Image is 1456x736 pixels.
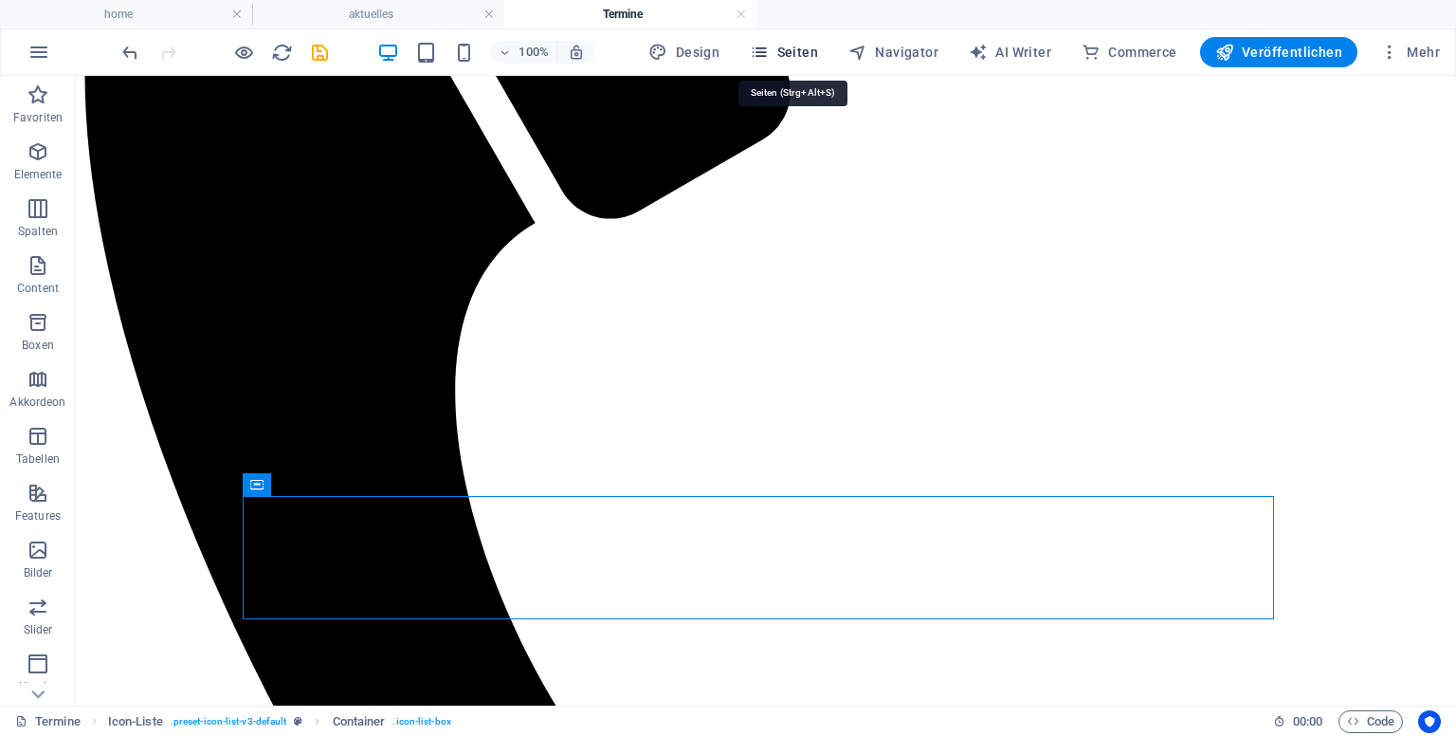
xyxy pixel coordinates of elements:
nav: breadcrumb [108,710,451,733]
span: Design [648,43,719,62]
p: Boxen [22,338,54,353]
i: Seite neu laden [271,42,293,64]
span: Commerce [1082,43,1177,62]
button: undo [118,41,141,64]
i: Save (Ctrl+S) [309,42,331,64]
button: Code [1338,710,1403,733]
p: Header [19,679,57,694]
i: Bei Größenänderung Zoomstufe automatisch an das gewählte Gerät anpassen. [568,44,585,61]
p: Akkordeon [9,395,65,410]
button: Commerce [1074,37,1185,67]
button: Mehr [1373,37,1447,67]
span: : [1306,714,1309,728]
span: . preset-icon-list-v3-default [171,710,287,733]
i: Rückgängig: Überschrift ändern (Strg+Z) [119,42,141,64]
button: Veröffentlichen [1200,37,1357,67]
p: Tabellen [16,451,60,467]
button: AI Writer [961,37,1059,67]
span: Klick zum Auswählen. Doppelklick zum Bearbeiten [108,710,163,733]
span: Navigator [848,43,938,62]
span: 00 00 [1293,710,1322,733]
span: Seiten [750,43,818,62]
span: Veröffentlichen [1215,43,1342,62]
button: Usercentrics [1418,710,1441,733]
p: Content [17,281,59,296]
p: Favoriten [13,110,63,125]
button: 100% [490,41,557,64]
a: Klick, um Auswahl aufzuheben. Doppelklick öffnet Seitenverwaltung [15,710,81,733]
p: Bilder [24,565,53,580]
h6: 100% [519,41,549,64]
p: Elemente [14,167,63,182]
button: Design [641,37,727,67]
h6: Session-Zeit [1273,710,1323,733]
span: Klick zum Auswählen. Doppelklick zum Bearbeiten [333,710,386,733]
p: Slider [24,622,53,637]
span: Mehr [1380,43,1440,62]
span: . icon-list-box [392,710,450,733]
button: save [308,41,331,64]
p: Features [15,508,61,524]
h4: aktuelles [252,4,504,25]
span: AI Writer [969,43,1051,62]
button: Navigator [841,37,946,67]
i: Dieses Element ist ein anpassbares Preset [294,716,302,727]
p: Spalten [18,224,58,239]
h4: Termine [504,4,756,25]
span: Code [1347,710,1394,733]
button: reload [270,41,293,64]
button: Klicke hier, um den Vorschau-Modus zu verlassen [232,41,255,64]
button: Seiten [742,37,826,67]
